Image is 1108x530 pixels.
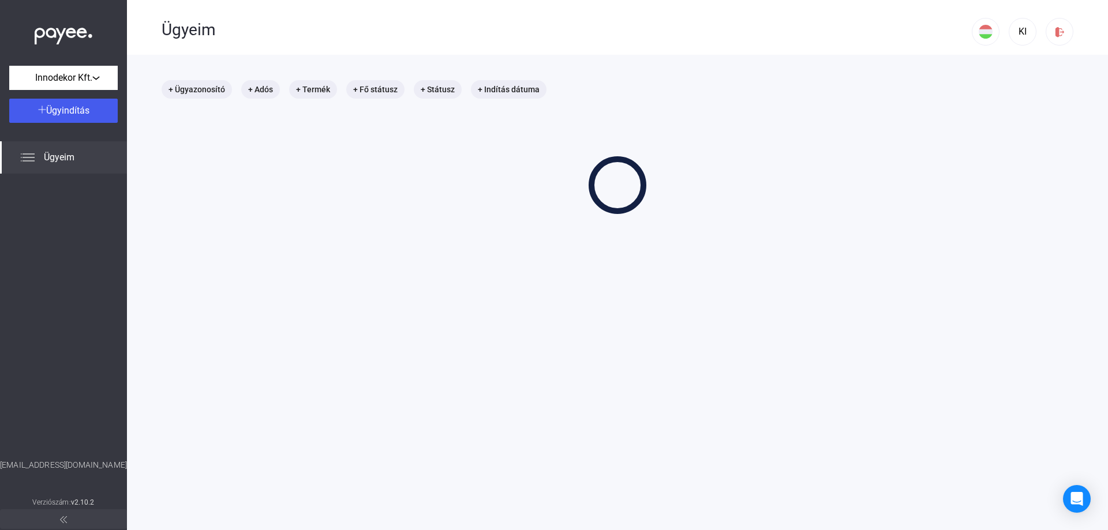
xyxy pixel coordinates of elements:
span: Ügyeim [44,151,74,164]
mat-chip: + Státusz [414,80,462,99]
button: Ügyindítás [9,99,118,123]
div: Ügyeim [162,20,972,40]
div: KI [1013,25,1032,39]
span: Ügyindítás [46,105,89,116]
img: plus-white.svg [38,106,46,114]
mat-chip: + Indítás dátuma [471,80,546,99]
img: logout-red [1054,26,1066,38]
mat-chip: + Termék [289,80,337,99]
img: list.svg [21,151,35,164]
button: HU [972,18,1000,46]
button: KI [1009,18,1036,46]
img: HU [979,25,993,39]
span: Innodekor Kft. [35,71,92,85]
mat-chip: + Fő státusz [346,80,405,99]
mat-chip: + Adós [241,80,280,99]
div: Open Intercom Messenger [1063,485,1091,513]
mat-chip: + Ügyazonosító [162,80,232,99]
button: Innodekor Kft. [9,66,118,90]
button: logout-red [1046,18,1073,46]
img: white-payee-white-dot.svg [35,21,92,45]
strong: v2.10.2 [71,498,95,506]
img: arrow-double-left-grey.svg [60,516,67,523]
